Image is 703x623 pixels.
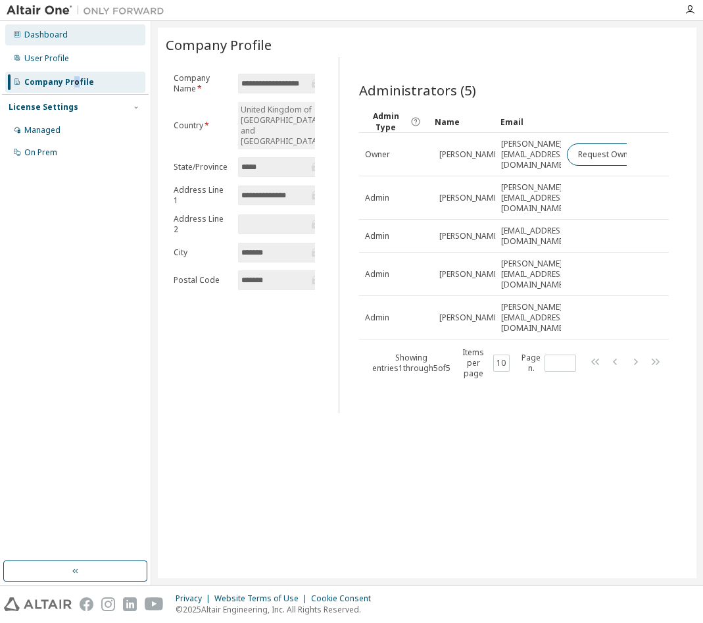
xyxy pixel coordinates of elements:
[439,312,500,323] span: [PERSON_NAME]
[238,102,324,149] div: United Kingdom of [GEOGRAPHIC_DATA] and [GEOGRAPHIC_DATA]
[439,193,500,203] span: [PERSON_NAME]
[501,139,568,170] span: [PERSON_NAME][EMAIL_ADDRESS][DOMAIN_NAME]
[174,185,230,206] label: Address Line 1
[174,275,230,286] label: Postal Code
[174,214,230,235] label: Address Line 2
[521,353,576,374] span: Page n.
[458,347,510,379] span: Items per page
[365,193,389,203] span: Admin
[174,162,230,172] label: State/Province
[24,125,61,136] div: Managed
[501,182,568,214] span: [PERSON_NAME][EMAIL_ADDRESS][DOMAIN_NAME]
[365,231,389,241] span: Admin
[500,111,556,132] div: Email
[101,597,115,611] img: instagram.svg
[176,604,379,615] p: © 2025 Altair Engineering, Inc. All Rights Reserved.
[145,597,164,611] img: youtube.svg
[501,302,568,334] span: [PERSON_NAME][EMAIL_ADDRESS][DOMAIN_NAME]
[7,4,171,17] img: Altair One
[174,247,230,258] label: City
[4,597,72,611] img: altair_logo.svg
[24,53,69,64] div: User Profile
[365,149,390,160] span: Owner
[123,597,137,611] img: linkedin.svg
[9,102,78,112] div: License Settings
[439,149,500,160] span: [PERSON_NAME]
[24,30,68,40] div: Dashboard
[501,226,568,247] span: [EMAIL_ADDRESS][DOMAIN_NAME]
[176,593,214,604] div: Privacy
[239,103,322,149] div: United Kingdom of [GEOGRAPHIC_DATA] and [GEOGRAPHIC_DATA]
[439,231,500,241] span: [PERSON_NAME]
[567,143,678,166] button: Request Owner Change
[214,593,311,604] div: Website Terms of Use
[24,147,57,158] div: On Prem
[166,36,272,54] span: Company Profile
[359,81,476,99] span: Administrators (5)
[174,120,230,131] label: Country
[372,352,450,374] span: Showing entries 1 through 5 of 5
[365,269,389,280] span: Admin
[174,73,230,94] label: Company Name
[311,593,379,604] div: Cookie Consent
[364,111,408,133] span: Admin Type
[24,77,94,87] div: Company Profile
[435,111,490,132] div: Name
[439,269,500,280] span: [PERSON_NAME]
[501,259,568,290] span: [PERSON_NAME][EMAIL_ADDRESS][DOMAIN_NAME]
[80,597,93,611] img: facebook.svg
[365,312,389,323] span: Admin
[497,358,506,368] button: 10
